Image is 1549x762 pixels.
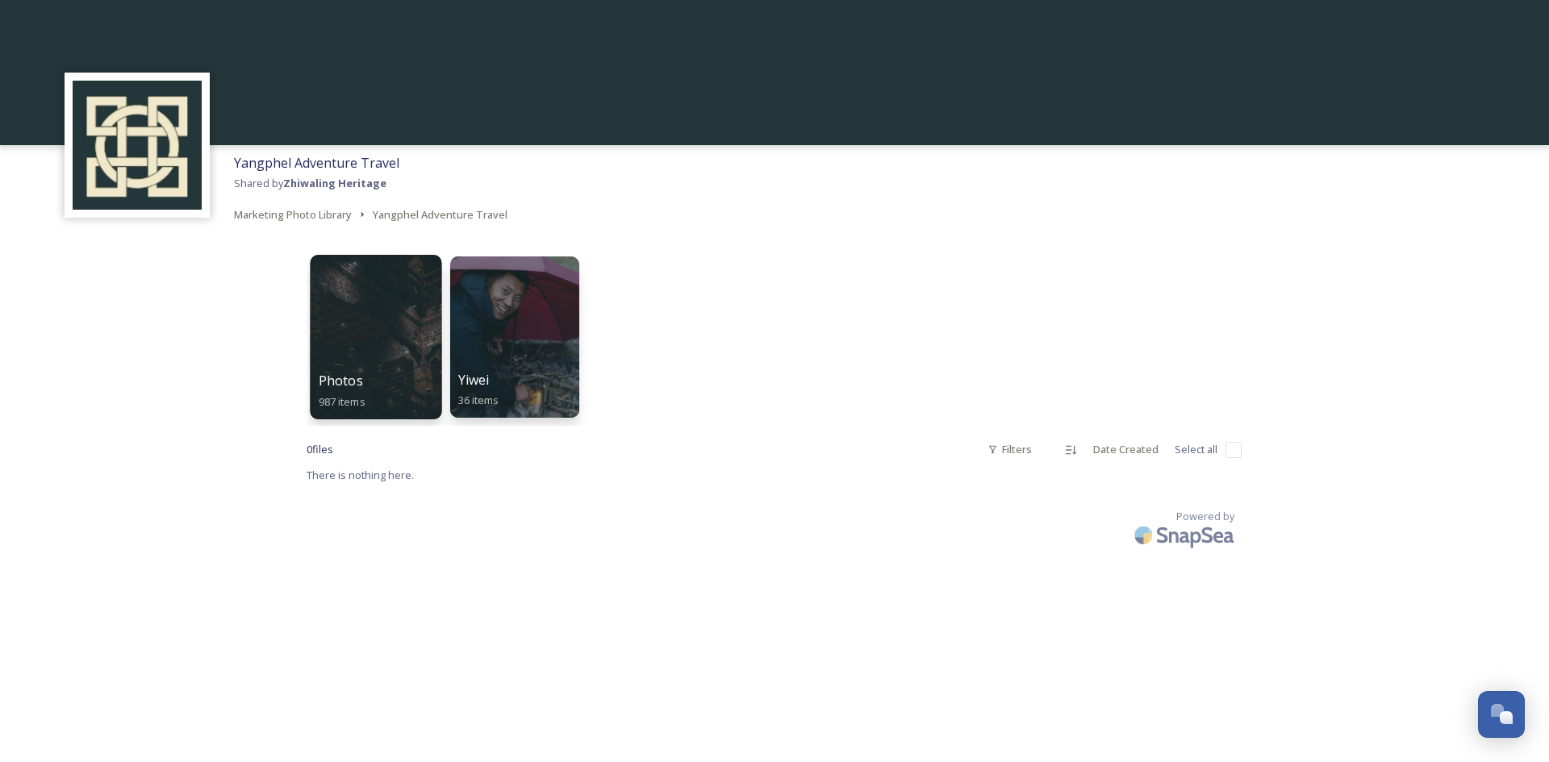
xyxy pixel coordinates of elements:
span: Yangphel Adventure Travel [373,207,507,222]
span: Select all [1175,442,1217,457]
img: SnapSea Logo [1129,516,1242,554]
span: Marketing Photo Library [234,207,352,222]
div: Filters [979,434,1040,465]
img: Screenshot%202025-04-29%20at%2011.05.50.png [73,81,202,210]
strong: Zhiwaling Heritage [283,176,386,190]
span: Yiwei [458,371,489,389]
a: Photos987 items [307,248,445,418]
a: Yiwei36 items [445,248,584,418]
span: Shared by [234,176,386,190]
span: 36 items [458,393,499,407]
span: 0 file s [307,442,333,457]
span: 987 items [319,393,365,408]
span: There is nothing here. [307,468,414,482]
span: Powered by [1176,509,1234,524]
button: Open Chat [1478,691,1525,738]
div: Date Created [1085,434,1167,465]
span: Yangphel Adventure Travel [234,154,399,172]
a: Yangphel Adventure Travel [373,205,507,224]
span: Photos [319,372,363,389]
a: Marketing Photo Library [234,205,352,224]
